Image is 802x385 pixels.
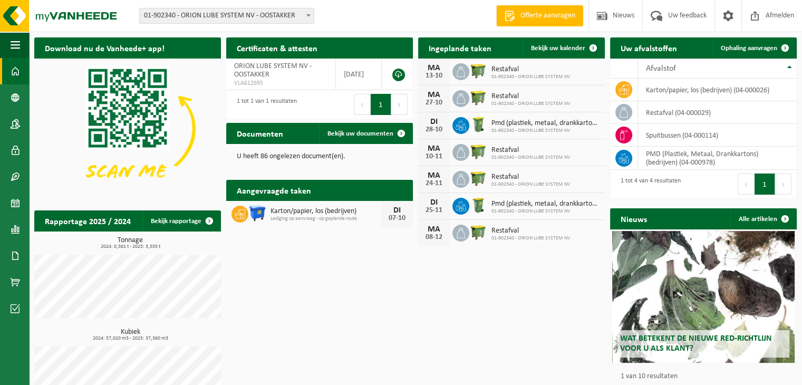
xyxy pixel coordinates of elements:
span: Restafval [491,146,571,155]
span: VLA612695 [234,79,327,88]
p: 1 van 10 resultaten [621,373,791,380]
h2: Download nu de Vanheede+ app! [34,37,175,58]
div: 1 tot 1 van 1 resultaten [231,93,297,116]
button: Next [775,174,791,195]
h2: Uw afvalstoffen [610,37,688,58]
div: MA [423,225,445,234]
div: DI [423,118,445,126]
h2: Certificaten & attesten [226,37,328,58]
div: 27-10 [423,99,445,107]
div: 1 tot 4 van 4 resultaten [615,172,681,196]
img: WB-1100-HPE-GN-50 [469,89,487,107]
div: 08-12 [423,234,445,241]
td: restafval (04-000029) [638,101,797,124]
img: Download de VHEPlus App [34,59,221,199]
h2: Rapportage 2025 / 2024 [34,210,141,231]
a: Bekijk rapportage [142,210,220,232]
div: 07-10 [386,215,408,222]
span: Wat betekent de nieuwe RED-richtlijn voor u als klant? [620,334,772,353]
span: 2024: 0,561 t - 2025: 3,555 t [40,244,221,249]
span: Pmd (plastiek, metaal, drankkartons) (bedrijven) [491,200,600,208]
img: WB-1100-HPE-GN-50 [469,223,487,241]
button: Next [391,94,408,115]
span: Ophaling aanvragen [721,45,777,52]
p: U heeft 86 ongelezen document(en). [237,153,402,160]
span: Bekijk uw documenten [327,130,393,137]
td: spuitbussen (04-000114) [638,124,797,147]
a: Bekijk uw documenten [319,123,412,144]
img: WB-0240-HPE-GN-50 [469,196,487,214]
span: 01-902340 - ORION LUBE SYSTEM NV [491,208,600,215]
span: Restafval [491,65,571,74]
button: Previous [354,94,371,115]
div: 24-11 [423,180,445,187]
span: 01-902340 - ORION LUBE SYSTEM NV [491,235,571,242]
button: 1 [755,174,775,195]
span: Lediging op aanvraag - op geplande route [270,216,381,222]
span: 01-902340 - ORION LUBE SYSTEM NV - OOSTAKKER [140,8,314,23]
td: karton/papier, los (bedrijven) (04-000026) [638,79,797,101]
td: [DATE] [336,59,382,90]
div: MA [423,171,445,180]
img: WB-1100-HPE-GN-50 [469,142,487,160]
img: WB-1100-HPE-GN-50 [469,169,487,187]
div: 25-11 [423,207,445,214]
div: DI [423,198,445,207]
span: 2024: 57,020 m3 - 2025: 37,360 m3 [40,336,221,341]
a: Bekijk uw kalender [523,37,604,59]
span: Restafval [491,92,571,101]
a: Alle artikelen [730,208,796,229]
div: 13-10 [423,72,445,80]
h2: Ingeplande taken [418,37,502,58]
img: WB-0240-HPE-GN-50 [469,115,487,133]
span: Restafval [491,173,571,181]
span: ORION LUBE SYSTEM NV - OOSTAKKER [234,62,312,79]
a: Offerte aanvragen [496,5,583,26]
div: MA [423,64,445,72]
a: Ophaling aanvragen [712,37,796,59]
div: MA [423,91,445,99]
span: Karton/papier, los (bedrijven) [270,207,381,216]
h3: Kubiek [40,329,221,341]
span: Afvalstof [646,64,676,73]
td: PMD (Plastiek, Metaal, Drankkartons) (bedrijven) (04-000978) [638,147,797,170]
h2: Nieuws [610,208,658,229]
div: 10-11 [423,153,445,160]
span: 01-902340 - ORION LUBE SYSTEM NV [491,128,600,134]
div: DI [386,206,408,215]
h3: Tonnage [40,237,221,249]
span: 01-902340 - ORION LUBE SYSTEM NV [491,181,571,188]
button: Previous [738,174,755,195]
h2: Documenten [226,123,294,143]
h2: Aangevraagde taken [226,180,322,200]
span: Offerte aanvragen [518,11,578,21]
img: WB-1100-HPE-BE-01 [248,204,266,222]
span: Bekijk uw kalender [531,45,585,52]
span: 01-902340 - ORION LUBE SYSTEM NV [491,155,571,161]
button: 1 [371,94,391,115]
div: 28-10 [423,126,445,133]
span: 01-902340 - ORION LUBE SYSTEM NV - OOSTAKKER [139,8,314,24]
img: WB-1100-HPE-GN-50 [469,62,487,80]
div: MA [423,145,445,153]
span: Restafval [491,227,571,235]
a: Wat betekent de nieuwe RED-richtlijn voor u als klant? [612,231,795,363]
span: Pmd (plastiek, metaal, drankkartons) (bedrijven) [491,119,600,128]
span: 01-902340 - ORION LUBE SYSTEM NV [491,101,571,107]
span: 01-902340 - ORION LUBE SYSTEM NV [491,74,571,80]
